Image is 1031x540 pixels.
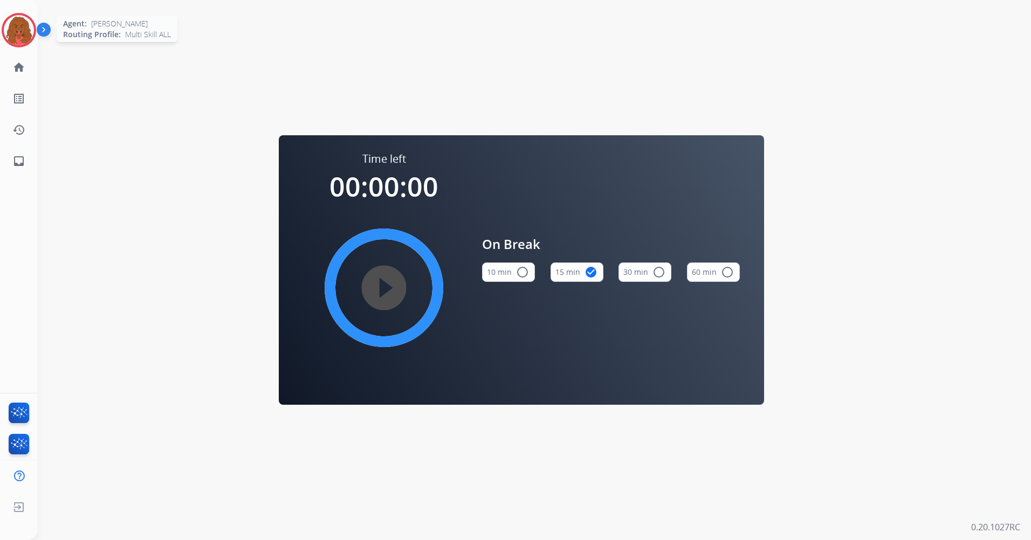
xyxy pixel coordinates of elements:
span: Multi Skill ALL [125,29,171,40]
mat-icon: play_circle_filled [377,281,390,294]
p: 0.20.1027RC [971,521,1020,534]
mat-icon: radio_button_unchecked [516,266,529,279]
mat-icon: radio_button_unchecked [721,266,734,279]
mat-icon: radio_button_unchecked [652,266,665,279]
button: 60 min [687,262,740,282]
mat-icon: history [12,123,25,136]
mat-icon: home [12,61,25,74]
mat-icon: list_alt [12,92,25,105]
span: Time left [362,151,406,167]
mat-icon: check_circle [585,266,597,279]
span: 00:00:00 [329,168,438,205]
img: avatar [4,15,34,45]
mat-icon: inbox [12,155,25,168]
span: Routing Profile: [63,29,121,40]
button: 10 min [482,262,535,282]
button: 30 min [618,262,671,282]
span: On Break [482,234,740,254]
span: Agent: [63,18,87,29]
span: [PERSON_NAME] [91,18,148,29]
button: 15 min [551,262,603,282]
